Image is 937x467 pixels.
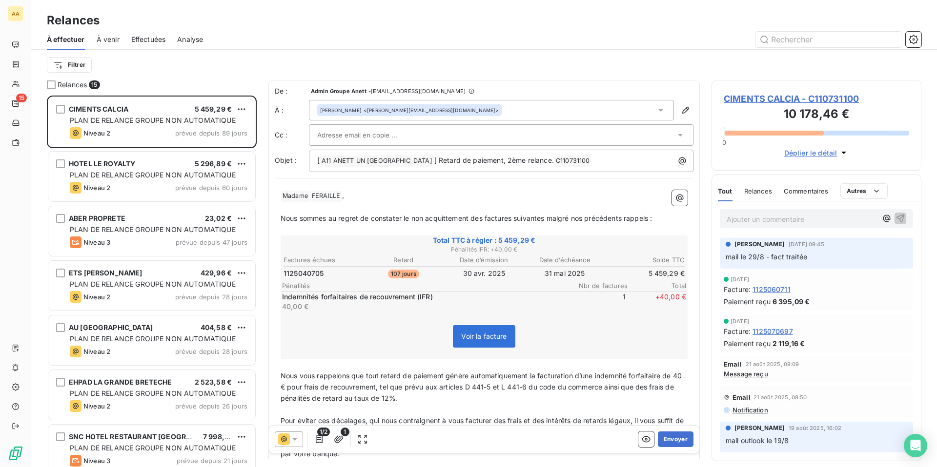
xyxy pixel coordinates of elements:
[275,86,309,96] span: De :
[784,148,837,158] span: Déplier le détail
[69,432,231,441] span: SNC HOTEL RESTAURANT [GEOGRAPHIC_DATA]
[70,116,236,124] span: PLAN DE RELANCE GROUPE NON AUTOMATIQUE
[83,348,110,355] span: Niveau 2
[282,292,565,302] p: Indemnités forfaitaires de recouvrement (IFR)
[281,371,684,402] span: Nous vous rappelons que tout retard de paiement génère automatiquement la facturation d’une indem...
[388,270,419,278] span: 107 jours
[789,241,824,247] span: [DATE] 09:45
[789,425,841,431] span: 19 août 2025, 16:02
[89,80,100,89] span: 15
[320,107,499,114] div: <[PERSON_NAME][EMAIL_ADDRESS][DOMAIN_NAME]>
[175,129,247,137] span: prévue depuis 89 jours
[755,32,902,47] input: Rechercher
[734,240,785,249] span: [PERSON_NAME]
[658,431,693,447] button: Envoyer
[724,370,768,378] span: Message reçu
[724,326,751,336] span: Facture :
[201,269,232,277] span: 429,96 €
[70,225,236,233] span: PLAN DE RELANCE GROUPE NON AUTOMATIQUE
[773,338,805,349] span: 2 119,16 €
[724,92,909,105] span: CIMENTS CALCIA - C110731100
[724,105,909,125] h3: 10 178,46 €
[722,138,726,146] span: 0
[753,326,793,336] span: 1125070697
[83,129,110,137] span: Niveau 2
[569,282,628,290] span: Nbr de factures
[83,293,110,301] span: Niveau 2
[724,360,742,368] span: Email
[341,428,349,436] span: 1
[732,406,768,414] span: Notification
[282,245,686,254] span: Pénalités IFR : + 40,00 €
[83,457,110,465] span: Niveau 3
[177,35,203,44] span: Analyse
[16,94,27,102] span: 15
[773,296,810,307] span: 6 395,09 €
[444,255,524,265] th: Date d’émission
[840,183,888,199] button: Autres
[781,147,852,158] button: Déplier le détail
[434,156,554,164] span: ] Retard de paiement, 2ème relance.
[718,187,733,195] span: Tout
[69,159,135,168] span: HOTEL LE ROYALTY
[195,378,232,386] span: 2 523,58 €
[904,434,927,457] div: Open Intercom Messenger
[606,268,685,279] td: 5 459,29 €
[176,238,247,246] span: prévue depuis 47 jours
[69,323,153,331] span: AU [GEOGRAPHIC_DATA]
[724,284,751,294] span: Facture :
[47,57,92,73] button: Filtrer
[83,402,110,410] span: Niveau 2
[628,292,686,311] span: + 40,00 €
[47,35,85,44] span: À effectuer
[724,296,771,307] span: Paiement reçu
[70,444,236,452] span: PLAN DE RELANCE GROUPE NON AUTOMATIQUE
[525,255,605,265] th: Date d’échéance
[83,184,110,192] span: Niveau 2
[784,187,829,195] span: Commentaires
[177,457,247,465] span: prévue depuis 21 jours
[175,348,247,355] span: prévue depuis 28 jours
[310,191,342,202] span: FERAILLE
[275,156,297,164] span: Objet :
[281,191,309,202] span: Madame
[567,292,626,311] span: 1
[70,389,236,397] span: PLAN DE RELANCE GROUPE NON AUTOMATIQUE
[281,214,652,222] span: Nous sommes au regret de constater le non acquittement des factures suivantes malgré nos précéden...
[461,332,507,340] span: Voir la facture
[47,96,257,467] div: grid
[311,88,367,94] span: Admin Groupe Anett
[317,128,422,142] input: Adresse email en copie ...
[753,284,791,294] span: 1125060711
[175,293,247,301] span: prévue depuis 28 jours
[8,6,23,21] div: AA
[284,269,324,278] span: 1125040705
[8,446,23,461] img: Logo LeanPay
[731,276,749,282] span: [DATE]
[175,402,247,410] span: prévue depuis 26 jours
[320,156,434,167] span: A11 ANETT UN [GEOGRAPHIC_DATA]
[554,156,591,167] span: C110731100
[282,302,565,311] p: 40,00 €
[364,255,443,265] th: Retard
[317,428,330,436] span: 1/2
[628,282,686,290] span: Total
[754,394,807,400] span: 21 août 2025, 08:50
[69,378,172,386] span: EHPAD LA GRANDE BRETECHE
[131,35,166,44] span: Effectuées
[731,318,749,324] span: [DATE]
[69,214,125,222] span: ABER PROPRETE
[275,130,309,140] label: Cc :
[283,255,363,265] th: Factures échues
[726,436,789,445] span: mail outlook le 19/8
[69,269,143,277] span: ETS [PERSON_NAME]
[368,88,466,94] span: - [EMAIL_ADDRESS][DOMAIN_NAME]
[733,393,751,401] span: Email
[70,171,236,179] span: PLAN DE RELANCE GROUPE NON AUTOMATIQUE
[275,105,309,115] label: À :
[175,184,247,192] span: prévue depuis 60 jours
[744,187,772,195] span: Relances
[525,268,605,279] td: 31 mai 2025
[282,235,686,245] span: Total TTC à régler : 5 459,29 €
[724,338,771,349] span: Paiement reçu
